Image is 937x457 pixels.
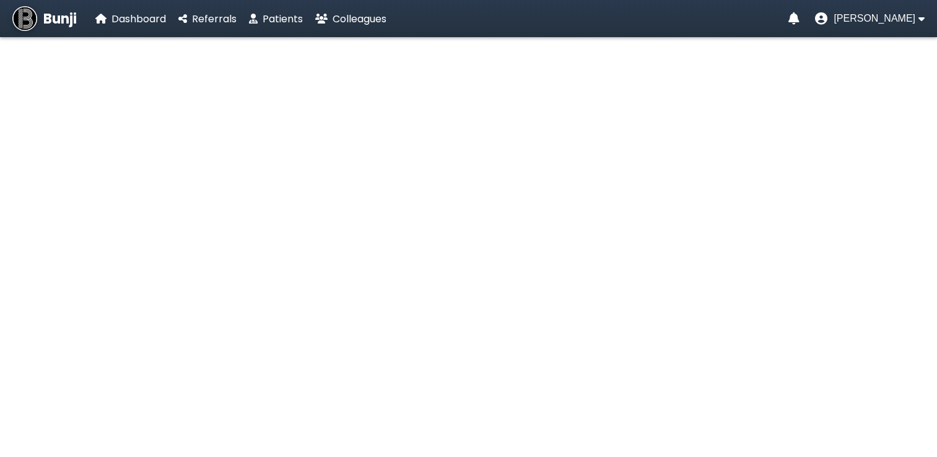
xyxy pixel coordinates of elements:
[249,11,303,27] a: Patients
[815,12,925,25] button: User menu
[12,6,77,31] a: Bunji
[95,11,166,27] a: Dashboard
[788,12,800,25] a: Notifications
[263,12,303,26] span: Patients
[111,12,166,26] span: Dashboard
[315,11,386,27] a: Colleagues
[192,12,237,26] span: Referrals
[43,9,77,29] span: Bunji
[333,12,386,26] span: Colleagues
[178,11,237,27] a: Referrals
[12,6,37,31] img: Bunji Dental Referral Management
[834,13,915,24] span: [PERSON_NAME]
